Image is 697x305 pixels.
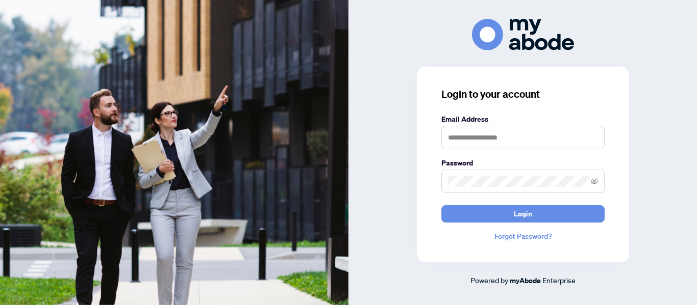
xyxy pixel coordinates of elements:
h3: Login to your account [441,87,605,101]
button: Login [441,205,605,223]
span: Powered by [470,275,508,285]
img: ma-logo [472,19,574,50]
a: Forgot Password? [441,231,605,242]
span: Enterprise [542,275,576,285]
label: Password [441,157,605,169]
span: eye-invisible [591,178,598,185]
a: myAbode [510,275,541,286]
label: Email Address [441,114,605,125]
span: Login [514,206,532,222]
